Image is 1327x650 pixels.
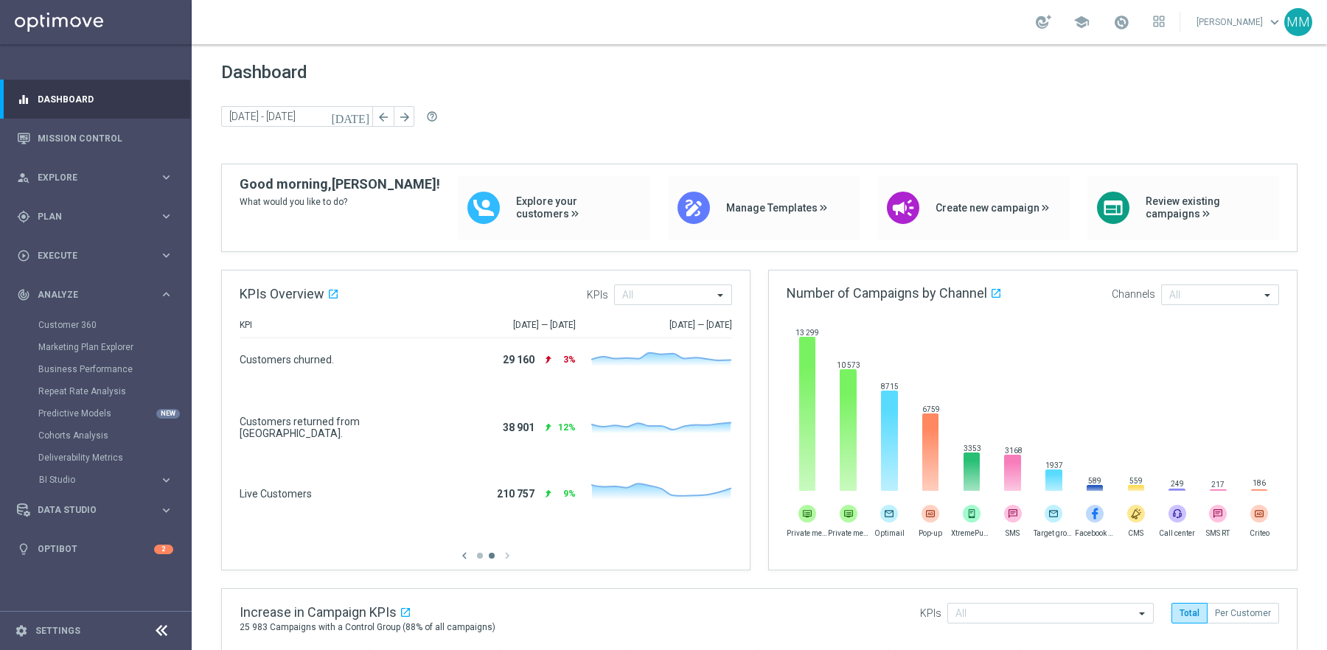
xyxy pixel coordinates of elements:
[159,170,173,184] i: keyboard_arrow_right
[38,80,173,119] a: Dashboard
[38,408,153,419] a: Predictive Models
[38,430,153,441] a: Cohorts Analysis
[17,171,159,184] div: Explore
[38,506,159,514] span: Data Studio
[38,336,190,358] div: Marketing Plan Explorer
[16,94,174,105] button: equalizer Dashboard
[38,530,154,569] a: Optibot
[16,289,174,301] button: track_changes Analyze keyboard_arrow_right
[159,503,173,517] i: keyboard_arrow_right
[17,288,30,301] i: track_changes
[1267,14,1283,30] span: keyboard_arrow_down
[38,290,159,299] span: Analyze
[159,248,173,262] i: keyboard_arrow_right
[1073,14,1090,30] span: school
[39,475,159,484] div: BI Studio
[38,363,153,375] a: Business Performance
[17,119,173,158] div: Mission Control
[38,424,190,447] div: Cohorts Analysis
[16,172,174,184] button: person_search Explore keyboard_arrow_right
[16,250,174,262] button: play_circle_outline Execute keyboard_arrow_right
[17,542,30,556] i: lightbulb
[16,211,174,223] button: gps_fixed Plan keyboard_arrow_right
[15,624,28,637] i: settings
[38,474,174,486] button: BI Studio keyboard_arrow_right
[35,626,80,635] a: Settings
[1195,11,1284,33] a: [PERSON_NAME]keyboard_arrow_down
[159,209,173,223] i: keyboard_arrow_right
[38,341,153,353] a: Marketing Plan Explorer
[38,251,159,260] span: Execute
[38,385,153,397] a: Repeat Rate Analysis
[38,119,173,158] a: Mission Control
[156,409,180,419] div: NEW
[38,469,190,491] div: BI Studio
[38,314,190,336] div: Customer 360
[159,473,173,487] i: keyboard_arrow_right
[17,171,30,184] i: person_search
[17,80,173,119] div: Dashboard
[17,93,30,106] i: equalizer
[17,210,30,223] i: gps_fixed
[38,173,159,182] span: Explore
[38,447,190,469] div: Deliverability Metrics
[38,380,190,402] div: Repeat Rate Analysis
[17,288,159,301] div: Analyze
[154,545,173,554] div: 2
[16,543,174,555] button: lightbulb Optibot 2
[159,287,173,301] i: keyboard_arrow_right
[17,210,159,223] div: Plan
[38,402,190,424] div: Predictive Models
[38,452,153,464] a: Deliverability Metrics
[1284,8,1312,36] div: MM
[39,475,144,484] span: BI Studio
[17,530,173,569] div: Optibot
[17,503,159,517] div: Data Studio
[38,319,153,331] a: Customer 360
[17,249,159,262] div: Execute
[38,358,190,380] div: Business Performance
[16,504,174,516] button: Data Studio keyboard_arrow_right
[16,133,174,144] button: Mission Control
[38,212,159,221] span: Plan
[17,249,30,262] i: play_circle_outline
